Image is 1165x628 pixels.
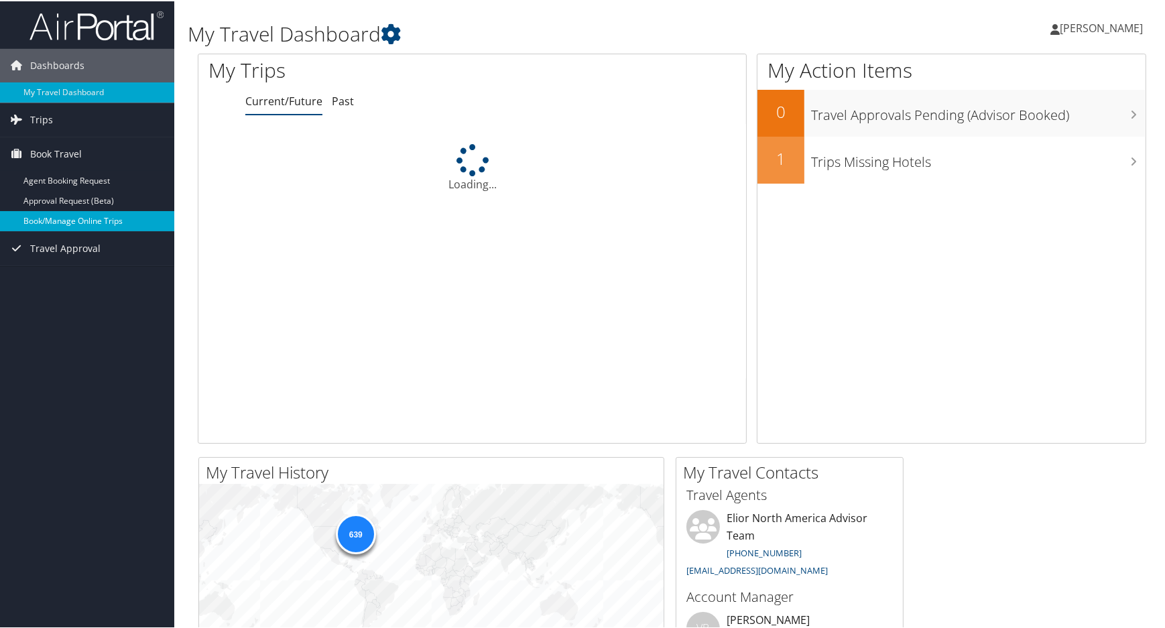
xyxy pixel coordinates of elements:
[680,509,900,580] li: Elior North America Advisor Team
[30,48,84,81] span: Dashboards
[757,55,1146,83] h1: My Action Items
[686,563,828,575] a: [EMAIL_ADDRESS][DOMAIN_NAME]
[811,145,1146,170] h3: Trips Missing Hotels
[811,98,1146,123] h3: Travel Approvals Pending (Advisor Booked)
[208,55,508,83] h1: My Trips
[1050,7,1156,47] a: [PERSON_NAME]
[188,19,833,47] h1: My Travel Dashboard
[206,460,664,483] h2: My Travel History
[757,99,804,122] h2: 0
[30,231,101,264] span: Travel Approval
[683,460,903,483] h2: My Travel Contacts
[245,92,322,107] a: Current/Future
[29,9,164,40] img: airportal-logo.png
[1060,19,1143,34] span: [PERSON_NAME]
[686,485,893,503] h3: Travel Agents
[757,88,1146,135] a: 0Travel Approvals Pending (Advisor Booked)
[686,586,893,605] h3: Account Manager
[727,546,802,558] a: [PHONE_NUMBER]
[198,143,746,191] div: Loading...
[30,136,82,170] span: Book Travel
[30,102,53,135] span: Trips
[757,135,1146,182] a: 1Trips Missing Hotels
[332,92,354,107] a: Past
[757,146,804,169] h2: 1
[335,513,375,553] div: 639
